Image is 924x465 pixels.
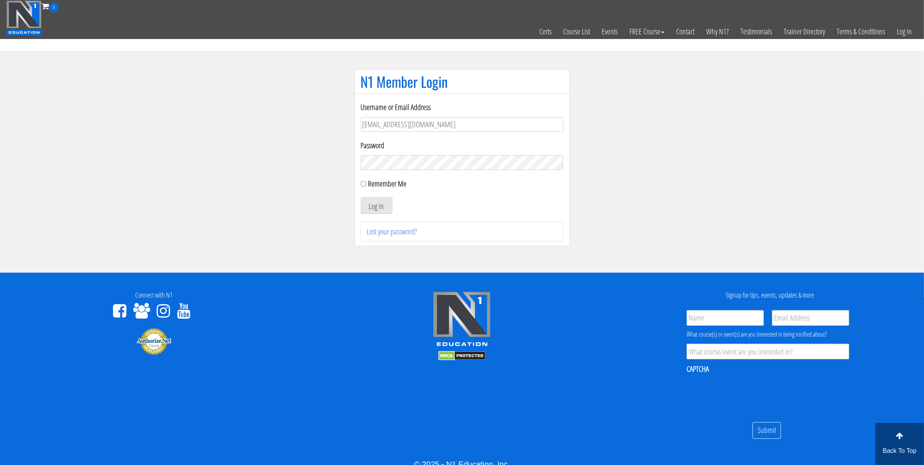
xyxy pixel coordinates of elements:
[557,12,596,51] a: Course List
[831,12,891,51] a: Terms & Conditions
[687,364,709,374] label: CAPTCHA
[700,12,735,51] a: Why N1?
[624,12,670,51] a: FREE Course
[622,291,918,299] h4: Signup for tips, events, updates & more
[361,197,392,214] button: Log In
[687,344,849,359] input: What course/event are you interested in?
[772,310,849,326] input: Email Address
[753,422,781,439] input: Submit
[433,291,491,349] img: n1-edu-logo
[687,330,849,339] div: What course(s) or event(s) are you interested in being notified about?
[596,12,624,51] a: Events
[670,12,700,51] a: Contact
[534,12,557,51] a: Certs
[42,1,59,11] a: 0
[361,140,564,151] label: Password
[687,379,805,410] iframe: reCAPTCHA
[6,0,42,35] img: n1-education
[6,291,302,299] h4: Connect with N1
[735,12,778,51] a: Testimonials
[136,327,171,355] img: Authorize.Net Merchant - Click to Verify
[49,3,59,12] span: 0
[778,12,831,51] a: Trainer Directory
[687,310,764,326] input: Name
[368,178,406,189] label: Remember Me
[361,74,564,89] h1: N1 Member Login
[361,101,564,113] label: Username or Email Address
[438,351,486,360] img: DMCA.com Protection Status
[891,12,918,51] a: Log In
[367,226,417,237] a: Lost your password?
